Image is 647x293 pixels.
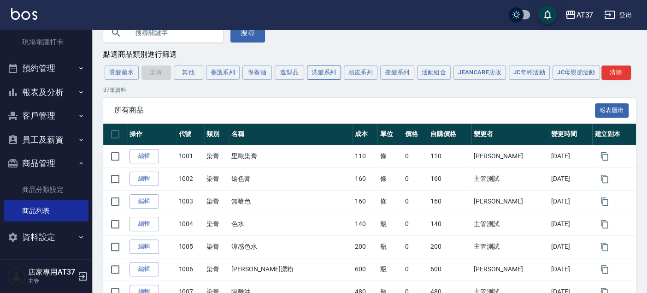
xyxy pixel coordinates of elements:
th: 代號 [176,124,204,145]
a: 商品分類設定 [4,179,88,200]
th: 建立副本 [592,124,636,145]
td: [DATE] [549,145,593,167]
td: 160 [353,167,378,190]
td: 條 [377,190,403,213]
td: 160 [428,190,471,213]
button: 登出 [600,6,636,24]
a: 商品列表 [4,200,88,221]
button: save [538,6,557,24]
td: 1005 [176,235,204,258]
button: 報表及分析 [4,80,88,104]
td: [PERSON_NAME] [471,145,548,167]
td: 里歐染膏 [229,145,353,167]
td: 1003 [176,190,204,213]
th: 變更時間 [549,124,593,145]
td: 染膏 [204,190,229,213]
input: 搜尋關鍵字 [129,20,216,45]
button: 燙髮藥水 [105,66,139,80]
button: AT37 [561,6,597,24]
td: 1001 [176,145,204,167]
td: 1006 [176,258,204,281]
button: 活動組合 [417,66,451,80]
span: 所有商品 [114,106,595,115]
td: 200 [353,235,378,258]
td: [DATE] [549,258,593,281]
td: 600 [428,258,471,281]
th: 單位 [377,124,403,145]
td: 140 [353,213,378,235]
td: 110 [353,145,378,167]
button: JC母親節活動 [553,66,600,80]
td: 0 [403,190,428,213]
td: [DATE] [549,167,593,190]
button: 員工及薪資 [4,128,88,152]
td: 主管測試 [471,167,548,190]
h5: 店家專用AT37 [28,268,75,277]
button: 資料設定 [4,225,88,249]
button: 保養油 [242,66,272,80]
td: [DATE] [549,213,593,235]
td: 染膏 [204,213,229,235]
td: [DATE] [549,235,593,258]
th: 成本 [353,124,378,145]
td: 染膏 [204,167,229,190]
td: [PERSON_NAME] [471,190,548,213]
td: 矯色膏 [229,167,353,190]
img: Logo [11,8,37,20]
td: 條 [377,167,403,190]
td: 色水 [229,213,353,235]
td: 無嗆色 [229,190,353,213]
th: 變更者 [471,124,548,145]
div: 點選商品類別進行篩選 [103,50,636,60]
button: 報表匯出 [595,103,629,118]
td: 0 [403,145,428,167]
button: JeanCare店販 [453,66,506,80]
a: 編輯 [129,194,159,209]
a: 報表匯出 [595,106,629,114]
button: 商品管理 [4,151,88,175]
td: 涼感色水 [229,235,353,258]
button: 造型品 [275,66,304,80]
td: 瓶 [377,235,403,258]
a: 現場電腦打卡 [4,31,88,53]
td: 主管測試 [471,213,548,235]
td: 0 [403,258,428,281]
td: 160 [353,190,378,213]
a: 編輯 [129,149,159,163]
td: 染膏 [204,235,229,258]
th: 名稱 [229,124,353,145]
button: 頭皮系列 [344,66,378,80]
button: JC年終活動 [509,66,550,80]
th: 自購價格 [428,124,471,145]
td: 600 [353,258,378,281]
td: 160 [428,167,471,190]
td: 主管測試 [471,235,548,258]
td: 140 [428,213,471,235]
a: 編輯 [129,217,159,231]
button: 洗髮系列 [307,66,341,80]
button: 清除 [601,66,631,80]
th: 價格 [403,124,428,145]
td: 0 [403,213,428,235]
th: 操作 [127,124,176,145]
th: 類別 [204,124,229,145]
td: 0 [403,235,428,258]
td: [DATE] [549,190,593,213]
p: 主管 [28,277,75,285]
td: 條 [377,145,403,167]
a: 編輯 [129,262,159,276]
div: AT37 [576,9,593,21]
button: 養護系列 [206,66,240,80]
button: 預約管理 [4,56,88,80]
td: 0 [403,167,428,190]
a: 編輯 [129,172,159,186]
td: 瓶 [377,258,403,281]
button: 客戶管理 [4,104,88,128]
button: 搜尋 [230,23,265,42]
td: [PERSON_NAME]漂粉 [229,258,353,281]
p: 37 筆資料 [103,86,636,94]
button: 接髮系列 [380,66,414,80]
td: 1002 [176,167,204,190]
td: 1004 [176,213,204,235]
a: 編輯 [129,239,159,254]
